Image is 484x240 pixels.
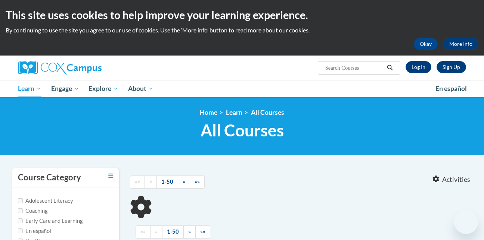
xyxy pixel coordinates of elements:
[195,225,210,239] a: End
[89,84,118,93] span: Explore
[454,210,478,234] iframe: Button to launch messaging window
[18,61,102,75] img: Cox Campus
[123,80,158,97] a: About
[149,179,152,185] span: «
[7,80,477,97] div: Main menu
[226,108,242,116] a: Learn
[18,172,81,183] h3: Course Category
[18,207,47,215] label: Coaching
[443,38,478,50] a: More Info
[18,197,73,205] label: Adolescent Literacy
[178,176,190,189] a: Next
[13,80,46,97] a: Learn
[183,179,185,185] span: »
[442,176,470,184] span: Activities
[435,85,467,92] span: En español
[18,218,23,223] input: Checkbox for Options
[6,7,478,22] h2: This site uses cookies to help improve your learning experience.
[150,225,162,239] a: Previous
[18,84,41,93] span: Learn
[183,225,196,239] a: Next
[84,80,123,97] a: Explore
[18,208,23,213] input: Checkbox for Options
[190,176,205,189] a: End
[18,217,83,225] label: Early Care and Learning
[201,120,284,140] span: All Courses
[155,228,158,235] span: «
[135,179,140,185] span: ««
[46,80,84,97] a: Engage
[140,228,146,235] span: ««
[108,172,113,180] a: Toggle collapse
[251,108,284,116] a: All Courses
[128,84,153,93] span: About
[384,63,395,72] button: Search
[156,176,178,189] a: 1-50
[437,61,466,73] a: Register
[200,108,217,116] a: Home
[188,228,191,235] span: »
[414,38,438,50] button: Okay
[6,26,478,34] p: By continuing to use the site you agree to our use of cookies. Use the ‘More info’ button to read...
[51,84,79,93] span: Engage
[406,61,431,73] a: Log In
[136,225,151,239] a: Begining
[145,176,157,189] a: Previous
[195,179,200,185] span: »»
[18,61,160,75] a: Cox Campus
[130,176,145,189] a: Begining
[18,228,23,233] input: Checkbox for Options
[431,81,472,97] a: En español
[18,227,51,235] label: En español
[162,225,184,239] a: 1-50
[18,198,23,203] input: Checkbox for Options
[325,63,384,72] input: Search Courses
[200,228,205,235] span: »»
